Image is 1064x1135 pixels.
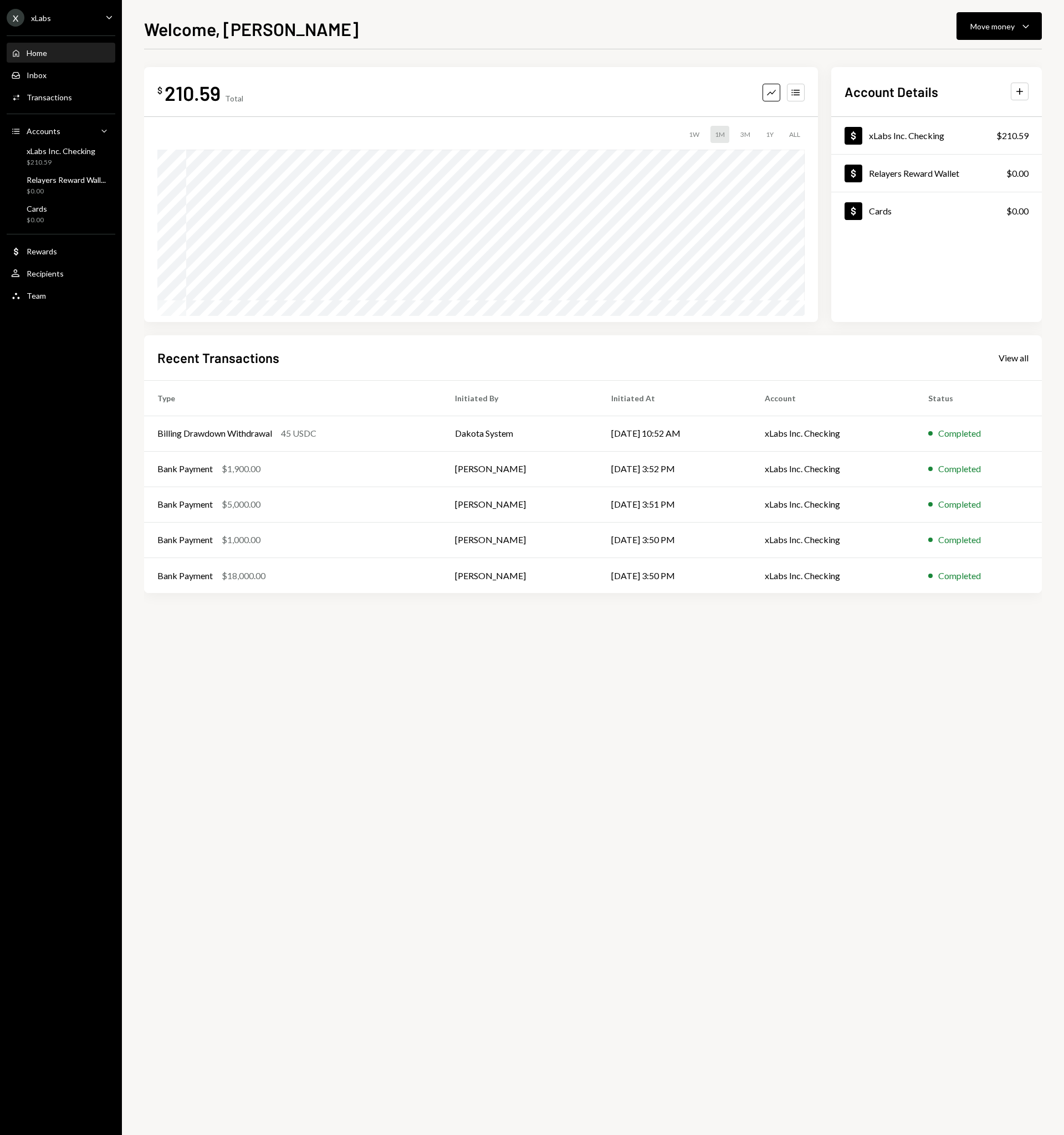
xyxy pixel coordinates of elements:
[222,498,260,511] div: $5,000.00
[7,201,115,227] a: Cards$0.00
[751,522,915,558] td: xLabs Inc. Checking
[7,43,115,63] a: Home
[165,80,221,105] div: 210.59
[27,126,60,136] div: Accounts
[869,168,959,178] div: Relayers Reward Wallet
[7,241,115,261] a: Rewards
[27,175,106,185] div: Relayers Reward Wall...
[751,487,915,522] td: xLabs Inc. Checking
[598,522,751,558] td: [DATE] 3:50 PM
[751,451,915,487] td: xLabs Inc. Checking
[736,126,755,143] div: 3M
[27,93,72,102] div: Transactions
[831,192,1042,229] a: Cards$0.00
[281,427,316,440] div: 45 USDC
[222,462,260,476] div: $1,900.00
[7,172,115,198] a: Relayers Reward Wall...$0.00
[442,416,598,451] td: Dakota System
[938,533,981,546] div: Completed
[996,129,1029,142] div: $210.59
[751,558,915,593] td: xLabs Inc. Checking
[7,65,115,85] a: Inbox
[27,48,47,58] div: Home
[442,380,598,416] th: Initiated By
[27,187,106,196] div: $0.00
[598,487,751,522] td: [DATE] 3:51 PM
[598,416,751,451] td: [DATE] 10:52 AM
[1006,204,1029,218] div: $0.00
[7,121,115,141] a: Accounts
[598,451,751,487] td: [DATE] 3:52 PM
[869,130,944,141] div: xLabs Inc. Checking
[938,569,981,582] div: Completed
[7,143,115,170] a: xLabs Inc. Checking$210.59
[222,533,260,546] div: $1,000.00
[751,380,915,416] th: Account
[999,351,1029,364] a: View all
[27,216,47,225] div: $0.00
[751,416,915,451] td: xLabs Inc. Checking
[157,427,272,440] div: Billing Drawdown Withdrawal
[970,21,1015,32] div: Move money
[157,569,213,582] div: Bank Payment
[7,285,115,305] a: Team
[442,522,598,558] td: [PERSON_NAME]
[938,498,981,511] div: Completed
[938,427,981,440] div: Completed
[27,158,95,167] div: $210.59
[845,83,938,101] h2: Account Details
[225,94,243,103] div: Total
[831,117,1042,154] a: xLabs Inc. Checking$210.59
[27,146,95,156] div: xLabs Inc. Checking
[157,85,162,96] div: $
[7,9,24,27] div: X
[1006,167,1029,180] div: $0.00
[222,569,265,582] div: $18,000.00
[144,18,359,40] h1: Welcome, [PERSON_NAME]
[915,380,1042,416] th: Status
[7,263,115,283] a: Recipients
[442,558,598,593] td: [PERSON_NAME]
[157,533,213,546] div: Bank Payment
[31,13,51,23] div: xLabs
[869,206,892,216] div: Cards
[938,462,981,476] div: Completed
[684,126,704,143] div: 1W
[157,462,213,476] div: Bank Payment
[999,352,1029,364] div: View all
[144,380,442,416] th: Type
[27,269,64,278] div: Recipients
[157,349,279,367] h2: Recent Transactions
[442,487,598,522] td: [PERSON_NAME]
[442,451,598,487] td: [PERSON_NAME]
[956,12,1042,40] button: Move money
[831,155,1042,192] a: Relayers Reward Wallet$0.00
[785,126,805,143] div: ALL
[157,498,213,511] div: Bank Payment
[27,70,47,80] div: Inbox
[27,291,46,300] div: Team
[598,380,751,416] th: Initiated At
[710,126,729,143] div: 1M
[27,204,47,213] div: Cards
[27,247,57,256] div: Rewards
[761,126,778,143] div: 1Y
[598,558,751,593] td: [DATE] 3:50 PM
[7,87,115,107] a: Transactions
